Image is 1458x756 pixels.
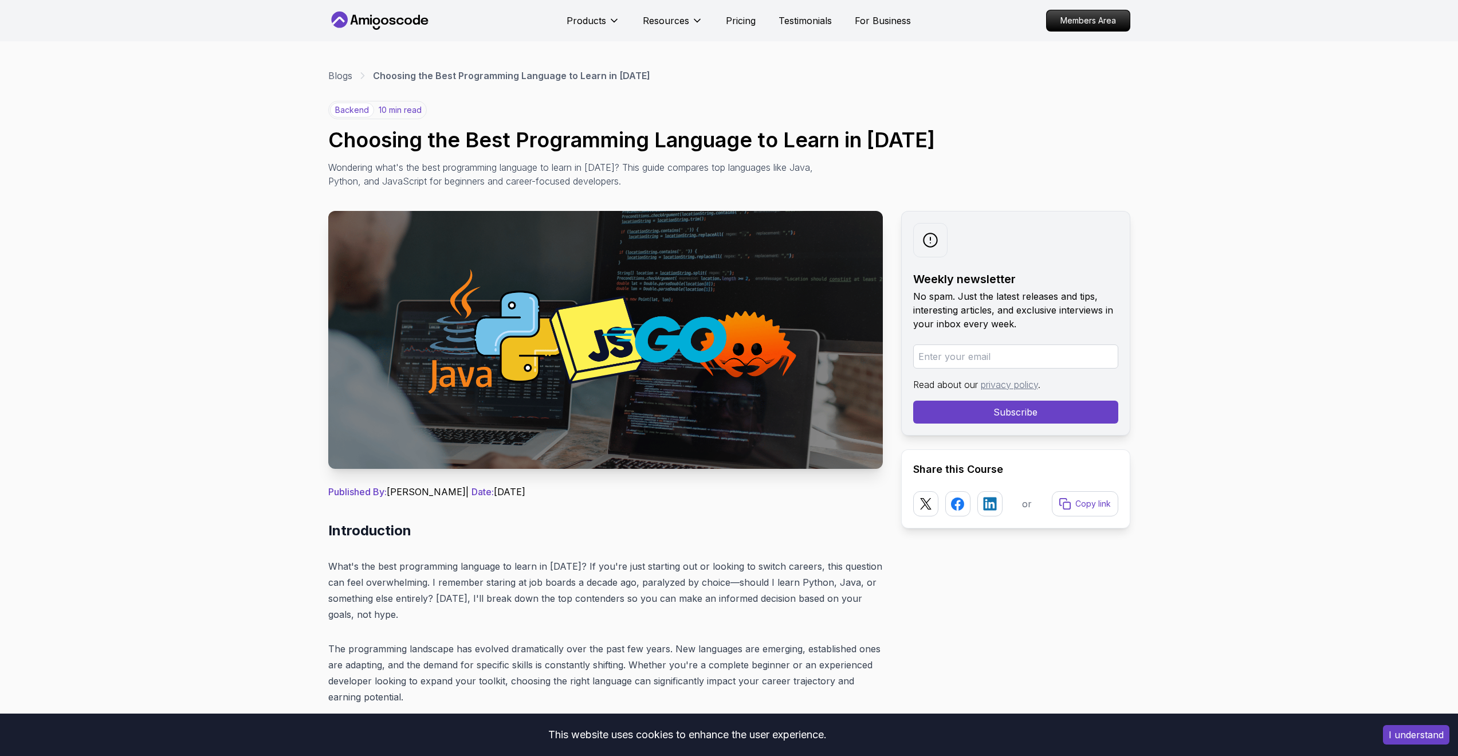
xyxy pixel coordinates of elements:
button: Subscribe [913,401,1118,424]
p: backend [330,103,374,117]
a: privacy policy [981,379,1038,390]
button: Products [567,14,620,37]
p: Copy link [1075,498,1111,510]
button: Accept cookies [1383,725,1449,745]
h1: Choosing the Best Programming Language to Learn in [DATE] [328,128,1130,151]
a: Blogs [328,69,352,83]
a: Members Area [1046,10,1130,32]
iframe: chat widget [1387,684,1458,739]
p: No spam. Just the latest releases and tips, interesting articles, and exclusive interviews in you... [913,289,1118,331]
h2: Share this Course [913,461,1118,477]
a: Pricing [726,14,756,28]
p: Products [567,14,606,28]
h2: Introduction [328,522,883,540]
input: Enter your email [913,344,1118,369]
p: or [1022,497,1032,511]
span: Published By: [328,486,387,498]
p: Read about our . [913,378,1118,391]
div: This website uses cookies to enhance the user experience. [9,722,1366,747]
p: Members Area [1047,10,1130,31]
p: [PERSON_NAME] | [DATE] [328,485,883,499]
button: Resources [643,14,703,37]
button: Copy link [1052,491,1118,516]
a: For Business [855,14,911,28]
p: 10 min read [379,104,422,116]
p: Resources [643,14,689,28]
p: Wondering what's the best programming language to learn in [DATE]? This guide compares top langua... [328,160,842,188]
p: What's the best programming language to learn in [DATE]? If you're just starting out or looking t... [328,558,883,622]
p: The programming landscape has evolved dramatically over the past few years. New languages are eme... [328,641,883,705]
img: Choosing the Best Programming Language to Learn in 2025 thumbnail [328,211,883,469]
h2: Weekly newsletter [913,271,1118,287]
p: Choosing the Best Programming Language to Learn in [DATE] [373,69,650,83]
a: Testimonials [779,14,832,28]
span: Date: [471,486,494,498]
